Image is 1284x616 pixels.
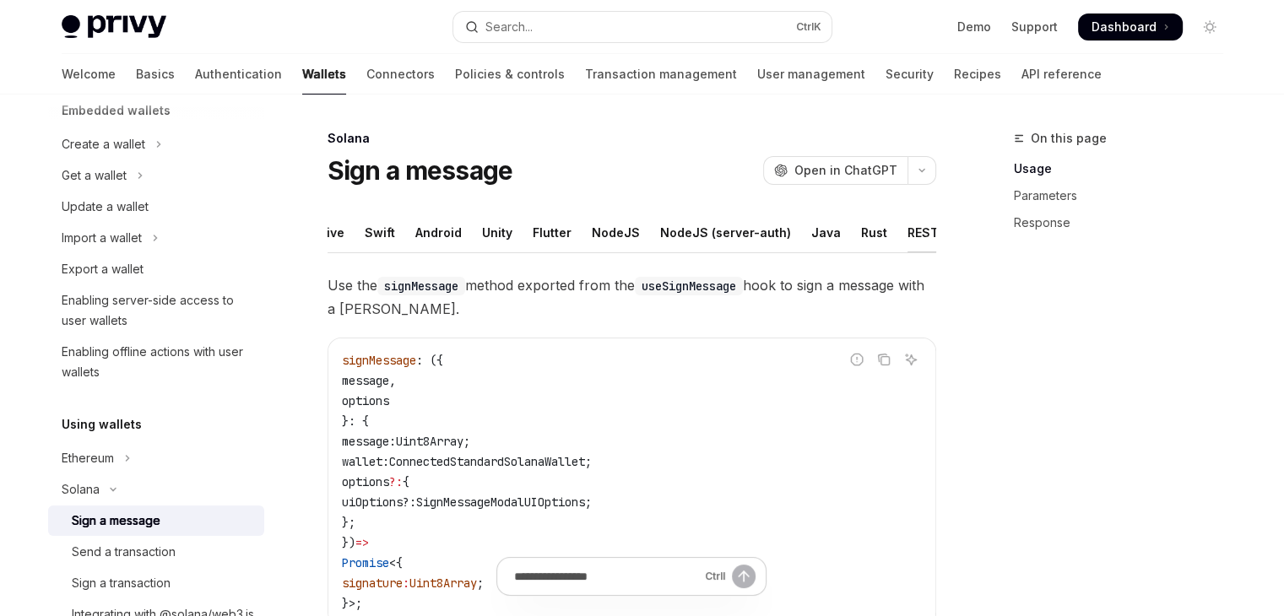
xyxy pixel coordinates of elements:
[342,535,355,550] span: })
[48,443,264,473] button: Toggle Ethereum section
[389,454,585,469] span: ConnectedStandardSolanaWallet
[342,373,389,388] span: message
[382,454,389,469] span: :
[907,213,961,252] div: REST API
[1031,128,1107,149] span: On this page
[396,434,463,449] span: Uint8Array
[585,494,592,510] span: ;
[635,277,743,295] code: useSignMessage
[48,192,264,222] a: Update a wallet
[1011,19,1058,35] a: Support
[62,259,144,279] div: Export a wallet
[342,454,382,469] span: wallet
[342,393,389,408] span: options
[328,130,936,147] div: Solana
[846,349,868,370] button: Report incorrect code
[48,285,264,336] a: Enabling server-side access to user wallets
[302,54,346,95] a: Wallets
[1014,182,1237,209] a: Parameters
[954,54,1001,95] a: Recipes
[1196,14,1223,41] button: Toggle dark mode
[72,573,171,593] div: Sign a transaction
[463,434,470,449] span: ;
[585,454,592,469] span: ;
[72,511,160,531] div: Sign a message
[900,349,922,370] button: Ask AI
[1092,19,1157,35] span: Dashboard
[342,494,409,510] span: uiOptions?
[585,54,737,95] a: Transaction management
[355,535,369,550] span: =>
[48,129,264,159] button: Toggle Create a wallet section
[62,134,145,154] div: Create a wallet
[1021,54,1102,95] a: API reference
[389,373,396,388] span: ,
[873,349,895,370] button: Copy the contents from the code block
[62,165,127,186] div: Get a wallet
[48,223,264,253] button: Toggle Import a wallet section
[365,213,395,252] div: Swift
[1014,155,1237,182] a: Usage
[48,537,264,567] a: Send a transaction
[62,228,142,248] div: Import a wallet
[886,54,934,95] a: Security
[48,160,264,191] button: Toggle Get a wallet section
[328,155,513,186] h1: Sign a message
[342,353,416,368] span: signMessage
[62,54,116,95] a: Welcome
[389,474,403,489] span: ?:
[794,162,897,179] span: Open in ChatGPT
[342,474,389,489] span: options
[409,494,416,510] span: :
[62,197,149,217] div: Update a wallet
[62,342,254,382] div: Enabling offline actions with user wallets
[592,213,640,252] div: NodeJS
[453,12,832,42] button: Open search
[455,54,565,95] a: Policies & controls
[415,213,462,252] div: Android
[62,448,114,468] div: Ethereum
[366,54,435,95] a: Connectors
[514,558,698,595] input: Ask a question...
[62,414,142,435] h5: Using wallets
[48,568,264,598] a: Sign a transaction
[763,156,907,185] button: Open in ChatGPT
[485,17,533,37] div: Search...
[136,54,175,95] a: Basics
[342,413,369,429] span: }: {
[757,54,865,95] a: User management
[957,19,991,35] a: Demo
[342,434,396,449] span: message:
[62,15,166,39] img: light logo
[328,273,936,321] span: Use the method exported from the hook to sign a message with a [PERSON_NAME].
[1078,14,1183,41] a: Dashboard
[482,213,512,252] div: Unity
[48,505,264,536] a: Sign a message
[811,213,841,252] div: Java
[416,353,443,368] span: : ({
[377,277,465,295] code: signMessage
[533,213,572,252] div: Flutter
[660,213,791,252] div: NodeJS (server-auth)
[195,54,282,95] a: Authentication
[342,515,355,530] span: };
[796,20,821,34] span: Ctrl K
[861,213,887,252] div: Rust
[62,290,254,331] div: Enabling server-side access to user wallets
[732,565,756,588] button: Send message
[62,479,100,500] div: Solana
[48,254,264,284] a: Export a wallet
[48,474,264,505] button: Toggle Solana section
[72,542,176,562] div: Send a transaction
[1014,209,1237,236] a: Response
[403,474,409,489] span: {
[416,494,585,510] span: SignMessageModalUIOptions
[48,337,264,387] a: Enabling offline actions with user wallets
